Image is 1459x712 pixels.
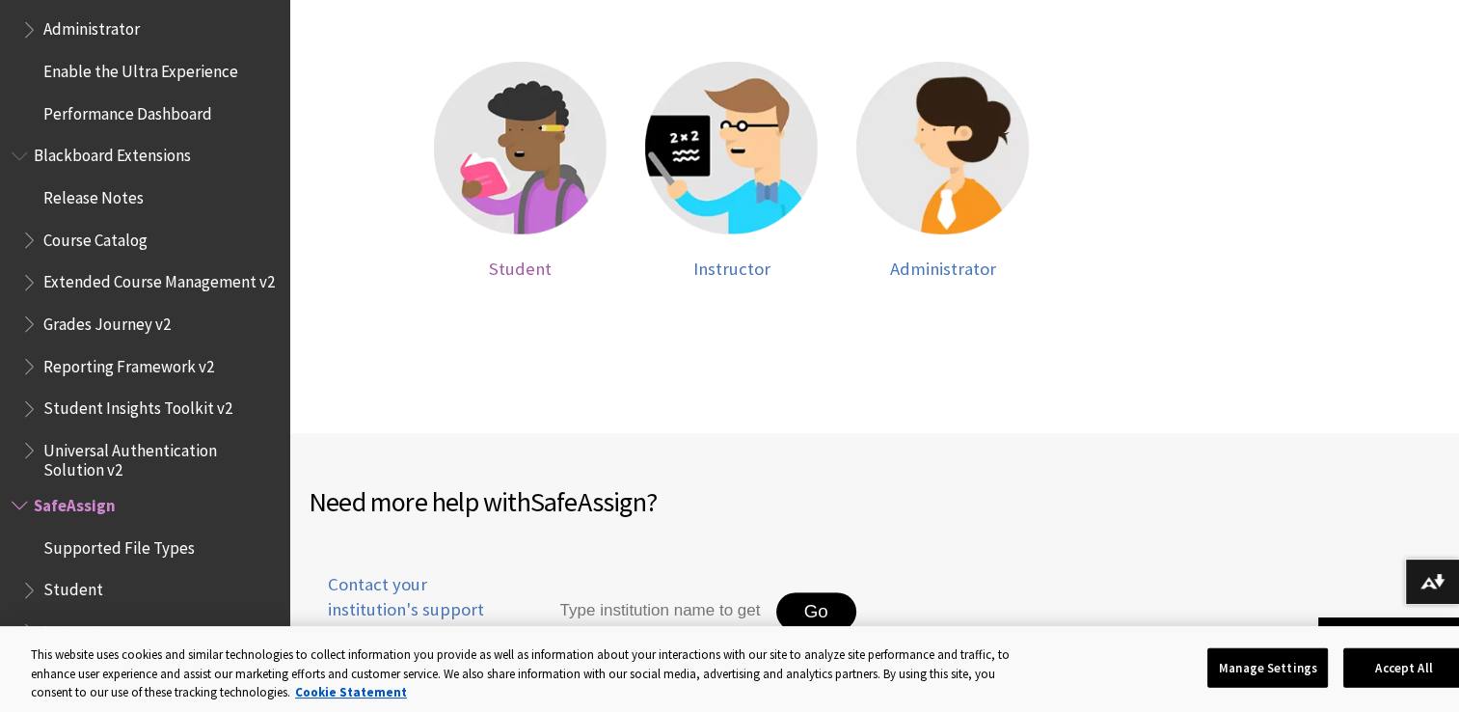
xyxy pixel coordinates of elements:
[434,62,607,279] a: Student help Student
[43,532,195,558] span: Supported File Types
[1207,647,1328,688] button: Manage Settings
[309,572,516,648] span: Contact your institution's support desk
[43,434,276,479] span: Universal Authentication Solution v2
[12,140,278,480] nav: Book outline for Blackboard Extensions
[693,258,770,280] span: Instructor
[43,616,115,642] span: Instructor
[43,574,103,600] span: Student
[34,489,116,515] span: SafeAssign
[12,489,278,690] nav: Book outline for Blackboard SafeAssign
[1318,617,1459,653] a: Back to top
[43,393,232,419] span: Student Insights Toolkit v2
[645,62,818,234] img: Instructor help
[31,645,1021,702] div: This website uses cookies and similar technologies to collect information you provide as well as ...
[309,572,516,671] a: Contact your institution's support desk
[43,224,148,250] span: Course Catalog
[560,592,776,631] input: Type institution name to get support
[776,592,856,631] button: Go
[43,350,214,376] span: Reporting Framework v2
[43,308,171,334] span: Grades Journey v2
[309,481,875,522] h2: Need more help with ?
[645,62,818,279] a: Instructor help Instructor
[489,258,552,280] span: Student
[434,62,607,234] img: Student help
[34,140,191,166] span: Blackboard Extensions
[43,55,238,81] span: Enable the Ultra Experience
[43,266,275,292] span: Extended Course Management v2
[295,684,407,700] a: More information about your privacy, opens in a new tab
[890,258,996,280] span: Administrator
[856,62,1029,279] a: Administrator help Administrator
[530,484,646,519] span: SafeAssign
[43,181,144,207] span: Release Notes
[43,97,212,123] span: Performance Dashboard
[43,14,140,40] span: Administrator
[856,62,1029,234] img: Administrator help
